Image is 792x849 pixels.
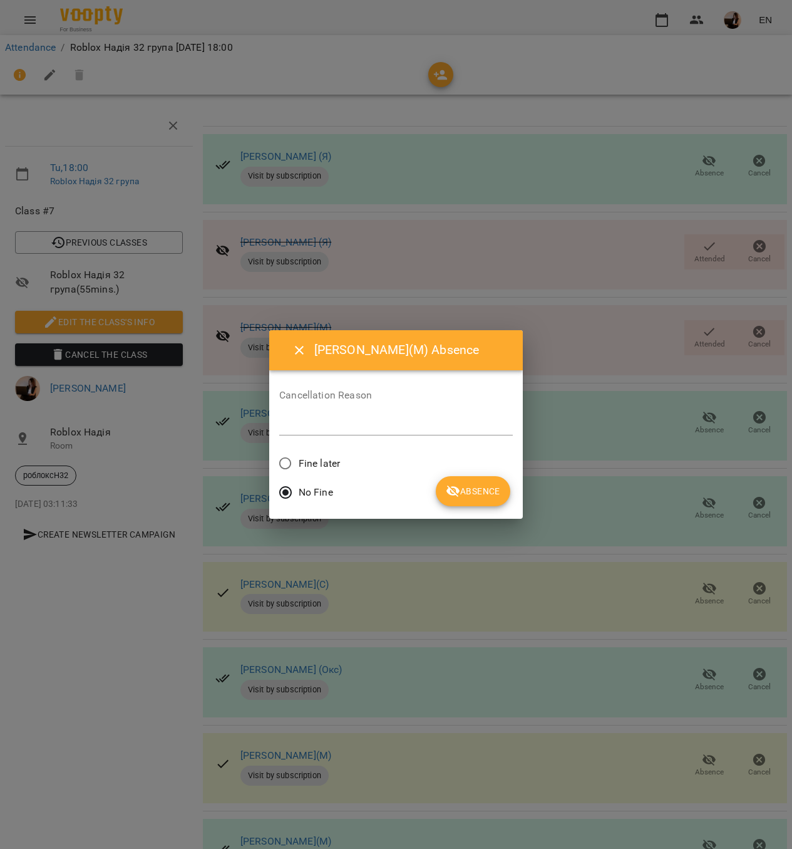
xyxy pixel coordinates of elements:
span: Fine later [299,456,340,471]
span: Absence [446,484,500,499]
label: Cancellation Reason [279,390,513,400]
h6: [PERSON_NAME](М) Absence [314,340,508,360]
button: Absence [436,476,510,506]
button: Close [284,335,314,365]
span: No Fine [299,485,333,500]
